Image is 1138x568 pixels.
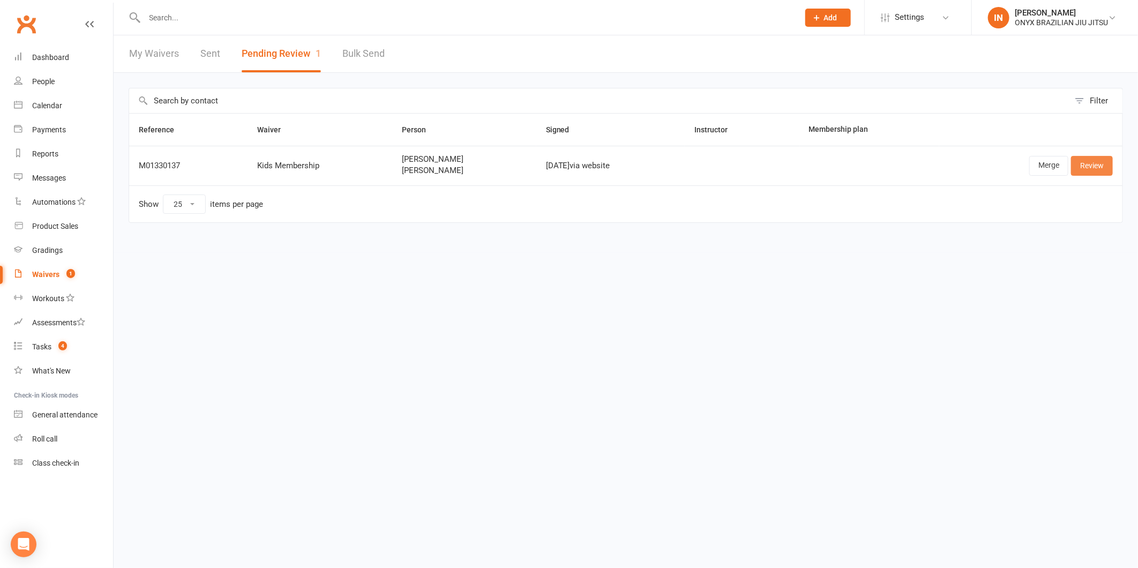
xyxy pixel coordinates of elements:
[694,125,739,134] span: Instructor
[58,341,67,350] span: 4
[139,161,238,170] div: M01330137
[1015,18,1108,27] div: ONYX BRAZILIAN JIU JITSU
[32,294,64,303] div: Workouts
[1090,94,1108,107] div: Filter
[32,459,79,467] div: Class check-in
[257,125,293,134] span: Waiver
[32,198,76,206] div: Automations
[799,114,940,146] th: Membership plan
[141,10,791,25] input: Search...
[805,9,851,27] button: Add
[14,427,113,451] a: Roll call
[14,142,113,166] a: Reports
[257,161,383,170] div: Kids Membership
[14,70,113,94] a: People
[257,123,293,136] button: Waiver
[14,359,113,383] a: What's New
[14,287,113,311] a: Workouts
[129,88,1069,113] input: Search by contact
[988,7,1009,28] div: IN
[13,11,40,38] a: Clubworx
[14,118,113,142] a: Payments
[32,77,55,86] div: People
[1015,8,1108,18] div: [PERSON_NAME]
[14,403,113,427] a: General attendance kiosk mode
[14,166,113,190] a: Messages
[32,318,85,327] div: Assessments
[32,410,98,419] div: General attendance
[32,174,66,182] div: Messages
[546,161,676,170] div: [DATE] via website
[14,311,113,335] a: Assessments
[402,166,527,175] span: [PERSON_NAME]
[32,150,58,158] div: Reports
[32,435,57,443] div: Roll call
[402,123,438,136] button: Person
[14,263,113,287] a: Waivers 1
[694,123,739,136] button: Instructor
[14,238,113,263] a: Gradings
[546,123,581,136] button: Signed
[14,190,113,214] a: Automations
[139,123,186,136] button: Reference
[32,342,51,351] div: Tasks
[342,35,385,72] a: Bulk Send
[32,125,66,134] div: Payments
[14,214,113,238] a: Product Sales
[1069,88,1122,113] button: Filter
[32,222,78,230] div: Product Sales
[32,246,63,255] div: Gradings
[11,532,36,557] div: Open Intercom Messenger
[32,367,71,375] div: What's New
[824,13,837,22] span: Add
[14,94,113,118] a: Calendar
[32,101,62,110] div: Calendar
[14,46,113,70] a: Dashboard
[316,48,321,59] span: 1
[402,125,438,134] span: Person
[66,269,75,278] span: 1
[129,35,179,72] a: My Waivers
[14,335,113,359] a: Tasks 4
[895,5,924,29] span: Settings
[139,125,186,134] span: Reference
[402,155,527,164] span: [PERSON_NAME]
[1071,156,1113,175] a: Review
[1029,156,1068,175] a: Merge
[210,200,263,209] div: items per page
[242,35,321,72] button: Pending Review1
[32,53,69,62] div: Dashboard
[32,270,59,279] div: Waivers
[200,35,220,72] a: Sent
[14,451,113,475] a: Class kiosk mode
[546,125,581,134] span: Signed
[139,195,263,214] div: Show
